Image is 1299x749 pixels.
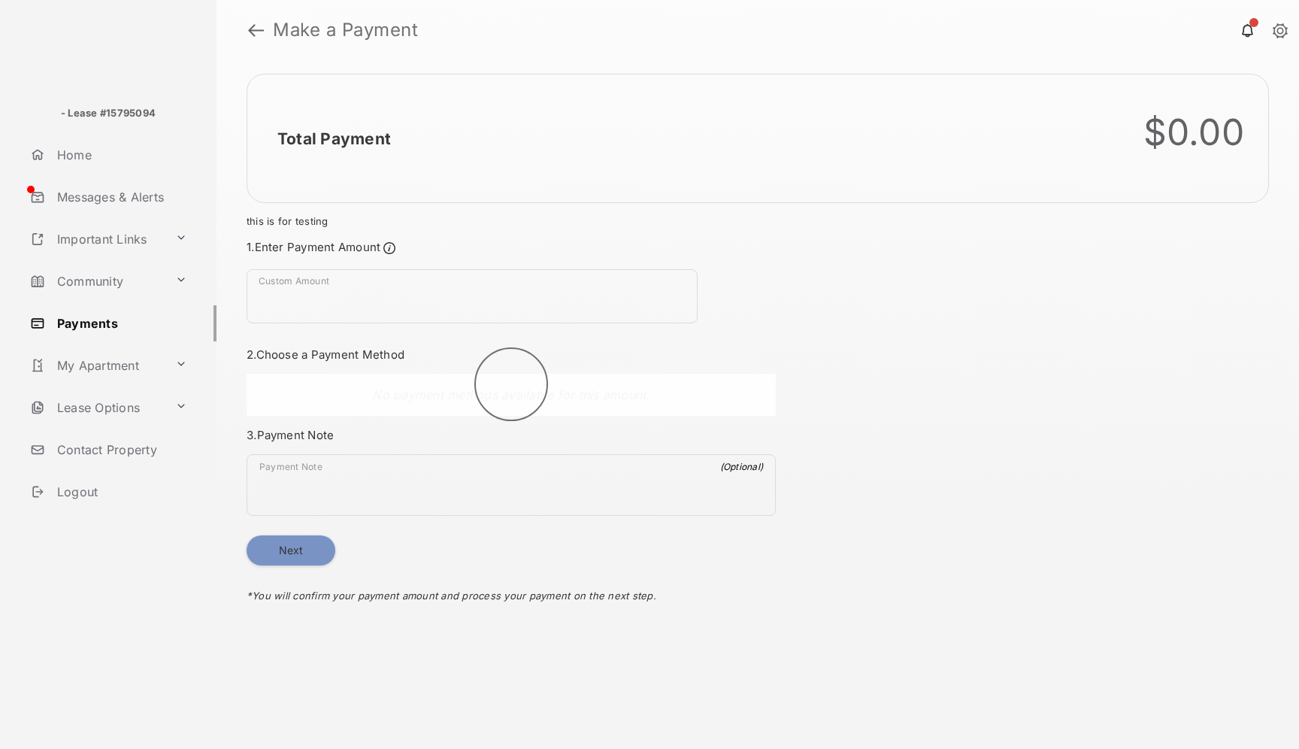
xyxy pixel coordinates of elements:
[24,432,216,468] a: Contact Property
[24,390,169,426] a: Lease Options
[277,129,391,148] h2: Total Payment
[247,428,776,442] h3: 3. Payment Note
[24,137,216,173] a: Home
[247,239,776,257] h3: 1. Enter Payment Amount
[24,221,169,257] a: Important Links
[24,347,169,384] a: My Apartment
[247,566,776,617] div: * You will confirm your payment amount and process your payment on the next step.
[247,347,776,362] h3: 2. Choose a Payment Method
[273,21,418,39] strong: Make a Payment
[24,305,216,341] a: Payments
[24,474,216,510] a: Logout
[24,263,169,299] a: Community
[247,535,335,566] button: Next
[24,179,216,215] a: Messages & Alerts
[61,106,156,121] p: - Lease #15795094
[1143,111,1244,154] div: $0.00
[247,215,1269,227] div: this is for testing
